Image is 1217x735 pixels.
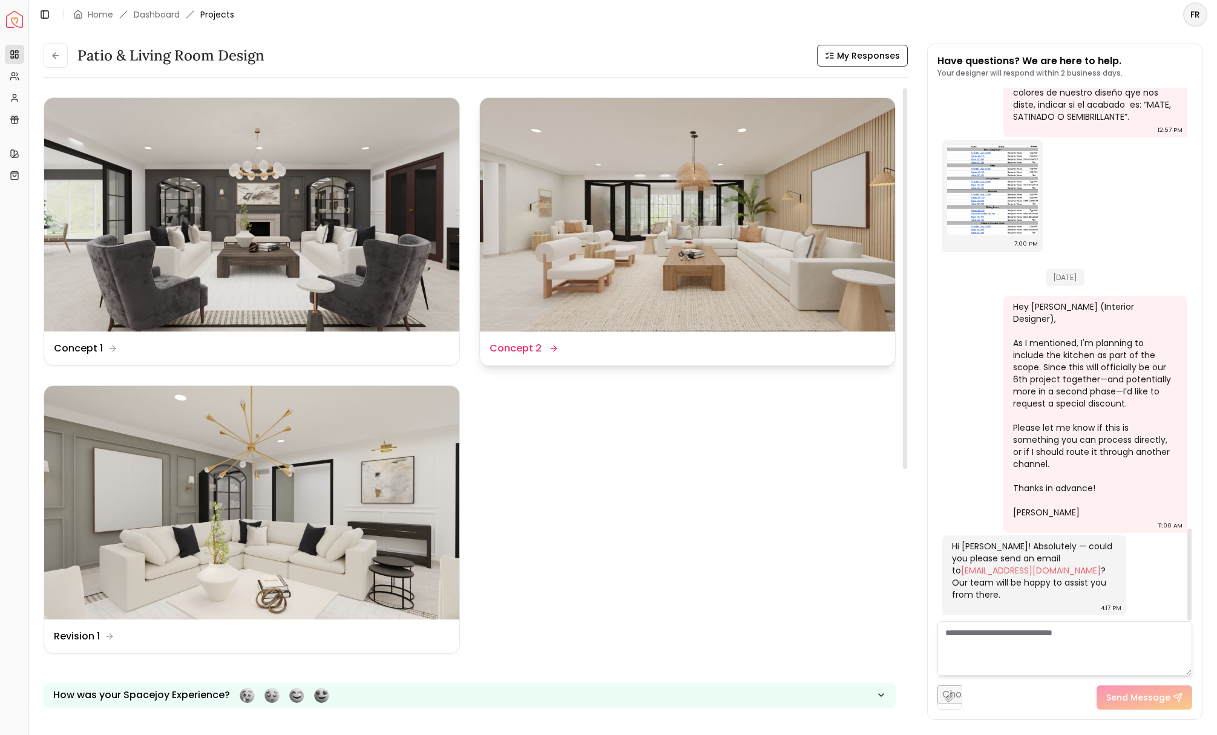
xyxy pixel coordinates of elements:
a: [EMAIL_ADDRESS][DOMAIN_NAME] [961,564,1101,577]
div: 11:00 AM [1158,520,1183,532]
dd: Concept 1 [54,341,103,356]
a: Concept 2Concept 2 [479,97,896,366]
span: [DATE] [1046,269,1084,286]
dd: Concept 2 [490,341,542,356]
img: Concept 1 [44,98,459,332]
div: 12:57 PM [1158,124,1183,136]
p: How was your Spacejoy Experience? [53,688,230,702]
button: How was your Spacejoy Experience?Feeling terribleFeeling badFeeling goodFeeling awesome [44,683,896,708]
span: Projects [200,8,234,21]
button: FR [1183,2,1207,27]
span: My Responses [837,50,900,62]
img: Concept 2 [480,98,895,332]
h3: Patio & Living Room Design [77,46,264,65]
button: My Responses [817,45,908,67]
span: FR [1184,4,1206,25]
div: Hi [PERSON_NAME]! Absolutely — could you please send an email to ? Our team will be happy to assi... [952,540,1114,601]
div: Que tal [PERSON_NAME]:Necesito con urgencia me indiques junto a los colores de nuestro diseño qye... [1013,62,1175,123]
a: Home [88,8,113,21]
div: 7:00 PM [1014,238,1038,250]
a: Dashboard [134,8,180,21]
a: Spacejoy [6,11,23,28]
p: Your designer will respond within 2 business days. [937,68,1123,78]
img: Chat Image [947,145,1038,235]
img: Spacejoy Logo [6,11,23,28]
p: Have questions? We are here to help. [937,54,1123,68]
div: 4:17 PM [1101,602,1121,614]
nav: breadcrumb [73,8,234,21]
dd: Revision 1 [54,629,100,644]
a: Concept 1Concept 1 [44,97,460,366]
div: Hey [PERSON_NAME] (Interior Designer), As I mentioned, I'm planning to include the kitchen as par... [1013,301,1175,518]
img: Revision 1 [44,386,459,619]
a: Revision 1Revision 1 [44,385,460,654]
